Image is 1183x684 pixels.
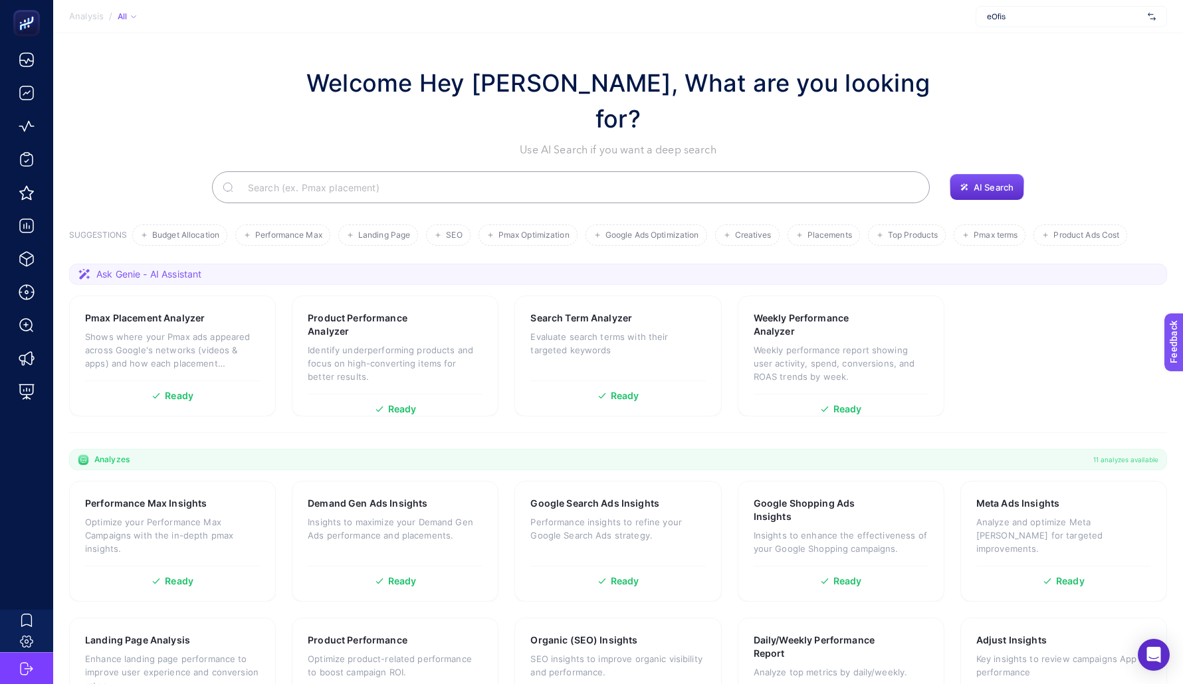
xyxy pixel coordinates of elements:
span: Ready [165,391,193,400]
span: Ready [165,576,193,586]
h3: Pmax Placement Analyzer [85,311,205,325]
span: Analyzes [94,454,130,465]
span: Top Products [888,230,938,240]
span: Analysis [69,11,104,22]
p: Performance insights to refine your Google Search Ads strategy. [530,515,705,542]
span: Pmax terms [974,230,1018,240]
span: Ready [833,576,862,586]
p: Weekly performance report showing user activity, spend, conversions, and ROAS trends by week. [754,343,928,383]
span: Product Ads Cost [1053,230,1119,240]
h3: Google Search Ads Insights [530,497,659,510]
div: Open Intercom Messenger [1138,639,1170,671]
h3: SUGGESTIONS [69,230,127,246]
h1: Welcome Hey [PERSON_NAME], What are you looking for? [292,65,944,137]
span: Ready [388,404,417,414]
h3: Product Performance Analyzer [308,311,441,338]
h3: Search Term Analyzer [530,311,632,325]
h3: Demand Gen Ads Insights [308,497,427,510]
span: Google Ads Optimization [605,230,699,240]
span: AI Search [974,182,1014,193]
span: Feedback [8,4,51,15]
span: 11 analyzes available [1093,454,1158,465]
span: Performance Max [255,230,322,240]
h3: Weekly Performance Analyzer [754,311,887,338]
h3: Organic (SEO) Insights [530,634,637,647]
h3: Landing Page Analysis [85,634,190,647]
p: Key insights to review campaigns App performance [976,652,1151,679]
a: Search Term AnalyzerEvaluate search terms with their targeted keywordsReady [514,296,721,416]
h3: Product Performance [308,634,407,647]
span: Ask Genie - AI Assistant [96,268,201,281]
p: Insights to enhance the effectiveness of your Google Shopping campaigns. [754,529,928,555]
p: Analyze and optimize Meta [PERSON_NAME] for targeted improvements. [976,515,1151,555]
h3: Performance Max Insights [85,497,207,510]
span: Ready [611,576,639,586]
h3: Adjust Insights [976,634,1047,647]
a: Demand Gen Ads InsightsInsights to maximize your Demand Gen Ads performance and placements.Ready [292,481,498,602]
a: Pmax Placement AnalyzerShows where your Pmax ads appeared across Google's networks (videos & apps... [69,296,276,416]
a: Meta Ads InsightsAnalyze and optimize Meta [PERSON_NAME] for targeted improvements.Ready [960,481,1167,602]
input: Search [237,169,919,206]
img: svg%3e [1148,10,1156,23]
a: Weekly Performance AnalyzerWeekly performance report showing user activity, spend, conversions, a... [738,296,944,416]
h3: Daily/Weekly Performance Report [754,634,887,660]
span: Ready [833,404,862,414]
p: Shows where your Pmax ads appeared across Google's networks (videos & apps) and how each placemen... [85,330,260,370]
span: eOfis [987,11,1142,22]
a: Product Performance AnalyzerIdentify underperforming products and focus on high-converting items ... [292,296,498,416]
p: Evaluate search terms with their targeted keywords [530,330,705,357]
p: Optimize product-related performance to boost campaign ROI. [308,652,483,679]
p: SEO insights to improve organic visibility and performance. [530,652,705,679]
span: Placements [807,230,852,240]
p: Optimize your Performance Max Campaigns with the in-depth pmax insights. [85,515,260,555]
p: Use AI Search if you want a deep search [292,142,944,158]
div: All [118,11,136,22]
a: Google Shopping Ads InsightsInsights to enhance the effectiveness of your Google Shopping campaig... [738,481,944,602]
span: Landing Page [358,230,410,240]
span: Creatives [735,230,772,240]
span: / [109,11,112,21]
span: Pmax Optimization [498,230,570,240]
p: Insights to maximize your Demand Gen Ads performance and placements. [308,515,483,542]
a: Google Search Ads InsightsPerformance insights to refine your Google Search Ads strategy.Ready [514,481,721,602]
span: Budget Allocation [152,230,219,240]
span: Ready [388,576,417,586]
h3: Meta Ads Insights [976,497,1059,510]
h3: Google Shopping Ads Insights [754,497,887,523]
a: Performance Max InsightsOptimize your Performance Max Campaigns with the in-depth pmax insights.R... [69,481,276,602]
p: Analyze top metrics by daily/weekly. [754,665,928,679]
span: SEO [446,230,462,240]
span: Ready [611,391,639,400]
span: Ready [1056,576,1085,586]
p: Identify underperforming products and focus on high-converting items for better results. [308,343,483,383]
button: AI Search [950,174,1024,201]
